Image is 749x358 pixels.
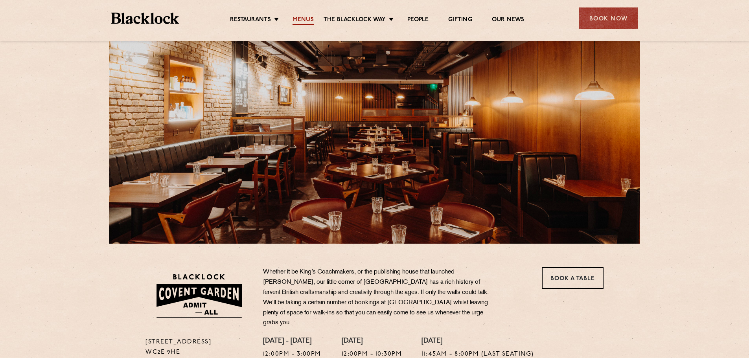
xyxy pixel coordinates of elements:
a: Restaurants [230,16,271,25]
h4: [DATE] [421,337,534,346]
h4: [DATE] [342,337,402,346]
a: Menus [293,16,314,25]
a: Book a Table [542,267,604,289]
div: Book Now [579,7,638,29]
a: Gifting [448,16,472,25]
img: BLA_1470_CoventGarden_Website_Solid.svg [145,267,251,324]
img: BL_Textured_Logo-footer-cropped.svg [111,13,179,24]
a: Our News [492,16,524,25]
p: Whether it be King’s Coachmakers, or the publishing house that launched [PERSON_NAME], our little... [263,267,495,328]
p: [STREET_ADDRESS] WC2E 9HE [145,337,251,358]
a: People [407,16,429,25]
h4: [DATE] - [DATE] [263,337,322,346]
a: The Blacklock Way [324,16,386,25]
